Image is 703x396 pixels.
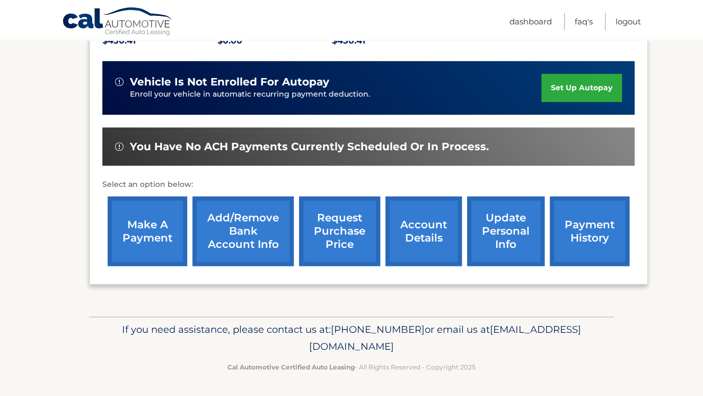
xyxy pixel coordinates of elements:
[130,89,541,100] p: Enroll your vehicle in automatic recurring payment deduction.
[130,140,489,153] span: You have no ACH payments currently scheduled or in process.
[96,321,607,355] p: If you need assistance, please contact us at: or email us at
[541,74,622,102] a: set up autopay
[96,361,607,373] p: - All Rights Reserved - Copyright 2025
[115,78,124,86] img: alert-white.svg
[299,196,380,266] a: request purchase price
[217,33,332,48] p: $0.00
[616,13,641,30] a: Logout
[102,33,217,48] p: $450.41
[62,7,173,38] a: Cal Automotive
[550,196,629,266] a: payment history
[467,196,544,266] a: update personal info
[227,363,355,371] strong: Cal Automotive Certified Auto Leasing
[575,13,593,30] a: FAQ's
[309,323,581,352] span: [EMAIL_ADDRESS][DOMAIN_NAME]
[385,196,462,266] a: account details
[332,33,447,48] p: $450.41
[108,196,187,266] a: make a payment
[192,196,294,266] a: Add/Remove bank account info
[130,75,329,89] span: vehicle is not enrolled for autopay
[509,13,552,30] a: Dashboard
[102,178,635,191] p: Select an option below:
[115,142,124,151] img: alert-white.svg
[331,323,425,335] span: [PHONE_NUMBER]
